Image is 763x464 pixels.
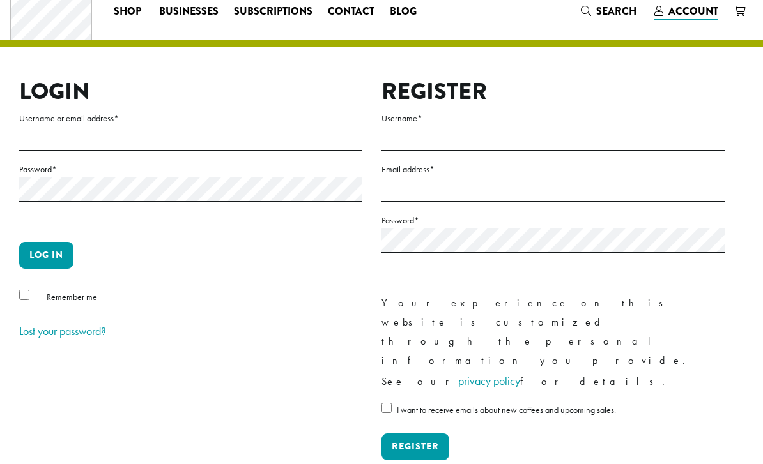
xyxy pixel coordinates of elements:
label: Username [381,110,725,126]
label: Username or email address [19,110,362,126]
span: Subscriptions [234,4,312,20]
label: Password [19,161,362,177]
span: Remember me [47,291,97,303]
span: Contact [328,4,374,20]
label: Password [381,213,725,228]
h2: Login [19,78,362,105]
span: Shop [114,4,141,20]
span: Blog [390,4,417,20]
label: Email address [381,161,725,177]
p: Your experience on this website is customized through the personal information you provide. See o... [381,294,725,392]
a: Search [573,1,647,22]
button: Log in [19,242,73,269]
a: privacy policy [458,373,520,388]
span: Search [596,4,636,19]
h2: Register [381,78,725,105]
button: Register [381,433,449,460]
a: Lost your password? [19,324,106,338]
input: I want to receive emails about new coffees and upcoming sales. [381,403,392,413]
span: Businesses [159,4,219,20]
span: I want to receive emails about new coffees and upcoming sales. [397,404,616,415]
span: Account [668,4,718,19]
a: Shop [106,1,151,22]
